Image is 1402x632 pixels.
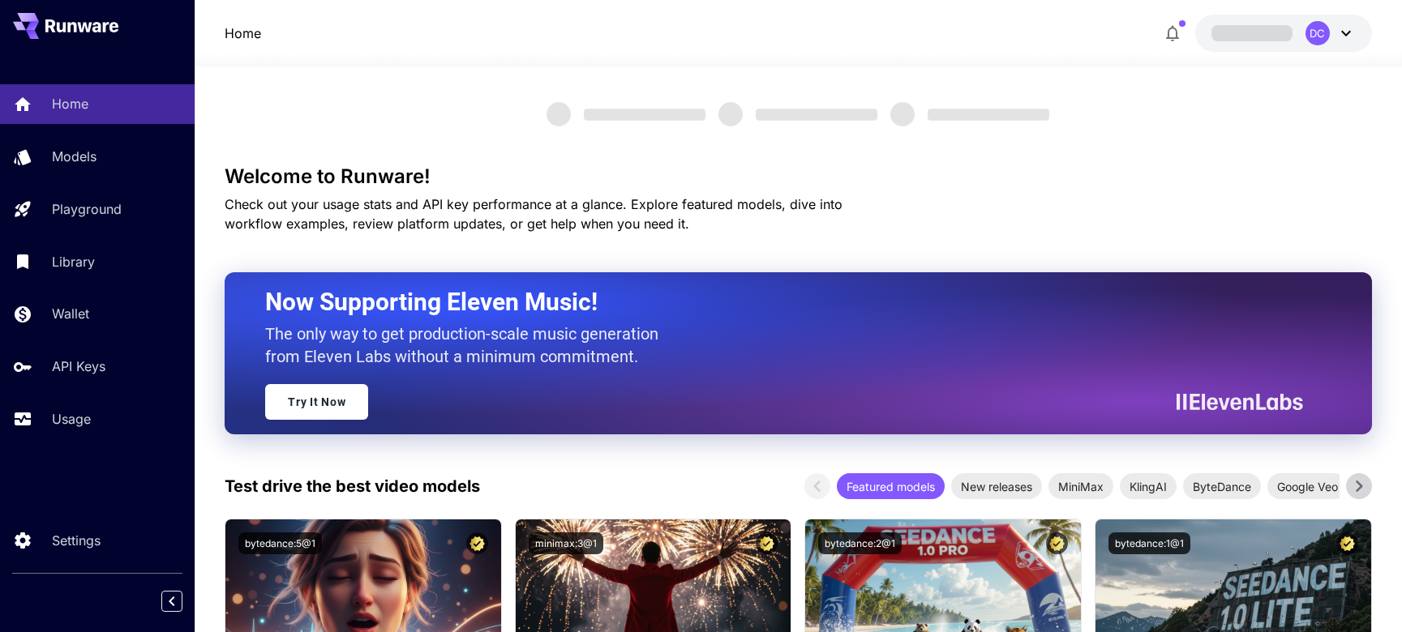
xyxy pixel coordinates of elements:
span: MiniMax [1048,478,1113,495]
nav: breadcrumb [225,23,261,43]
p: Usage [52,409,91,429]
span: New releases [951,478,1042,495]
p: API Keys [52,357,105,376]
div: KlingAI [1120,473,1177,499]
button: Collapse sidebar [161,591,182,612]
div: New releases [951,473,1042,499]
div: Featured models [837,473,945,499]
p: Home [52,94,88,113]
div: DC [1306,21,1330,45]
button: bytedance:5@1 [238,532,322,554]
p: Models [52,147,96,166]
p: Settings [52,531,101,550]
button: DC [1195,15,1372,52]
span: ByteDance [1183,478,1261,495]
p: The only way to get production-scale music generation from Eleven Labs without a minimum commitment. [265,322,671,368]
a: Home [225,23,261,43]
button: Certified Model – Vetted for best performance and includes a commercial license. [466,532,488,554]
p: Test drive the best video models [225,474,480,498]
span: Check out your usage stats and API key performance at a glance. Explore featured models, dive int... [225,196,842,232]
p: Library [52,252,95,271]
button: Certified Model – Vetted for best performance and includes a commercial license. [1336,532,1358,554]
button: minimax:3@1 [529,532,603,554]
a: Try It Now [265,384,368,420]
span: Featured models [837,478,945,495]
div: Google Veo [1267,473,1348,499]
p: Wallet [52,304,89,323]
button: Certified Model – Vetted for best performance and includes a commercial license. [756,532,778,554]
button: bytedance:1@1 [1108,532,1190,554]
div: ByteDance [1183,473,1261,499]
button: bytedance:2@1 [818,532,902,554]
div: Collapse sidebar [174,587,195,616]
button: Certified Model – Vetted for best performance and includes a commercial license. [1046,532,1068,554]
span: KlingAI [1120,478,1177,495]
p: Playground [52,199,122,219]
h2: Now Supporting Eleven Music! [265,287,1291,318]
span: Google Veo [1267,478,1348,495]
h3: Welcome to Runware! [225,165,1372,188]
div: MiniMax [1048,473,1113,499]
